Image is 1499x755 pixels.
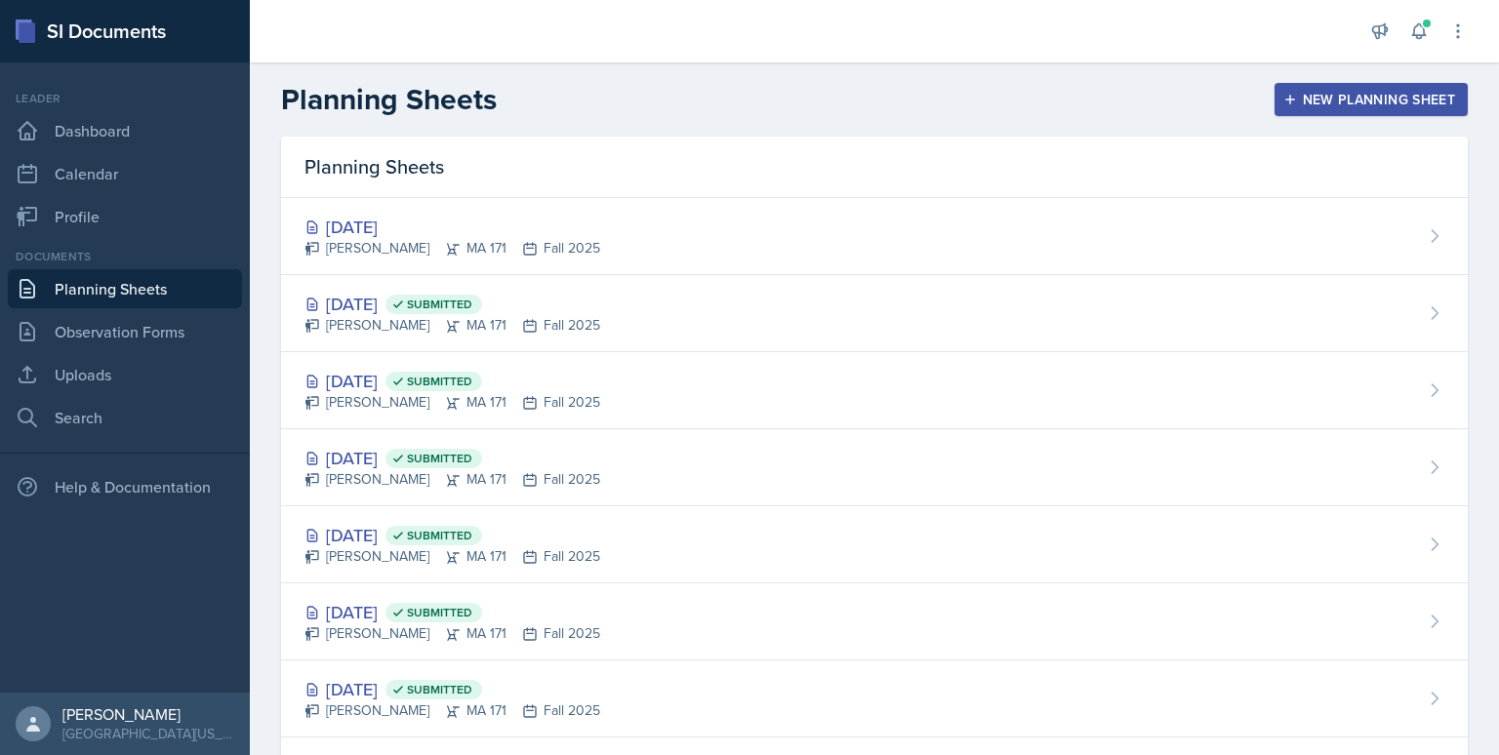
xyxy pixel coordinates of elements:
span: Submitted [407,451,472,466]
div: Help & Documentation [8,467,242,506]
div: [PERSON_NAME] MA 171 Fall 2025 [304,623,600,644]
span: Submitted [407,528,472,543]
button: New Planning Sheet [1275,83,1468,116]
div: [PERSON_NAME] MA 171 Fall 2025 [304,469,600,490]
div: [DATE] [304,522,600,548]
div: [GEOGRAPHIC_DATA][US_STATE] in [GEOGRAPHIC_DATA] [62,724,234,743]
span: Submitted [407,682,472,697]
div: [DATE] [304,291,600,317]
div: New Planning Sheet [1287,92,1455,107]
a: Uploads [8,355,242,394]
a: Planning Sheets [8,269,242,308]
div: Leader [8,90,242,107]
h2: Planning Sheets [281,82,497,117]
a: [DATE] Submitted [PERSON_NAME]MA 171Fall 2025 [281,660,1468,737]
div: [DATE] [304,599,600,625]
a: [DATE] [PERSON_NAME]MA 171Fall 2025 [281,198,1468,275]
a: [DATE] Submitted [PERSON_NAME]MA 171Fall 2025 [281,275,1468,352]
span: Submitted [407,374,472,389]
a: [DATE] Submitted [PERSON_NAME]MA 171Fall 2025 [281,506,1468,583]
a: Dashboard [8,111,242,150]
a: [DATE] Submitted [PERSON_NAME]MA 171Fall 2025 [281,352,1468,429]
a: Observation Forms [8,312,242,351]
div: Planning Sheets [281,137,1468,198]
a: Calendar [8,154,242,193]
a: Search [8,398,242,437]
a: [DATE] Submitted [PERSON_NAME]MA 171Fall 2025 [281,429,1468,506]
a: Profile [8,197,242,236]
div: [PERSON_NAME] MA 171 Fall 2025 [304,546,600,567]
div: [DATE] [304,214,600,240]
div: [DATE] [304,368,600,394]
div: [PERSON_NAME] MA 171 Fall 2025 [304,392,600,413]
div: [DATE] [304,445,600,471]
span: Submitted [407,297,472,312]
div: [PERSON_NAME] MA 171 Fall 2025 [304,315,600,336]
span: Submitted [407,605,472,620]
div: Documents [8,248,242,265]
div: [PERSON_NAME] [62,704,234,724]
div: [DATE] [304,676,600,702]
a: [DATE] Submitted [PERSON_NAME]MA 171Fall 2025 [281,583,1468,660]
div: [PERSON_NAME] MA 171 Fall 2025 [304,238,600,258]
div: [PERSON_NAME] MA 171 Fall 2025 [304,700,600,721]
